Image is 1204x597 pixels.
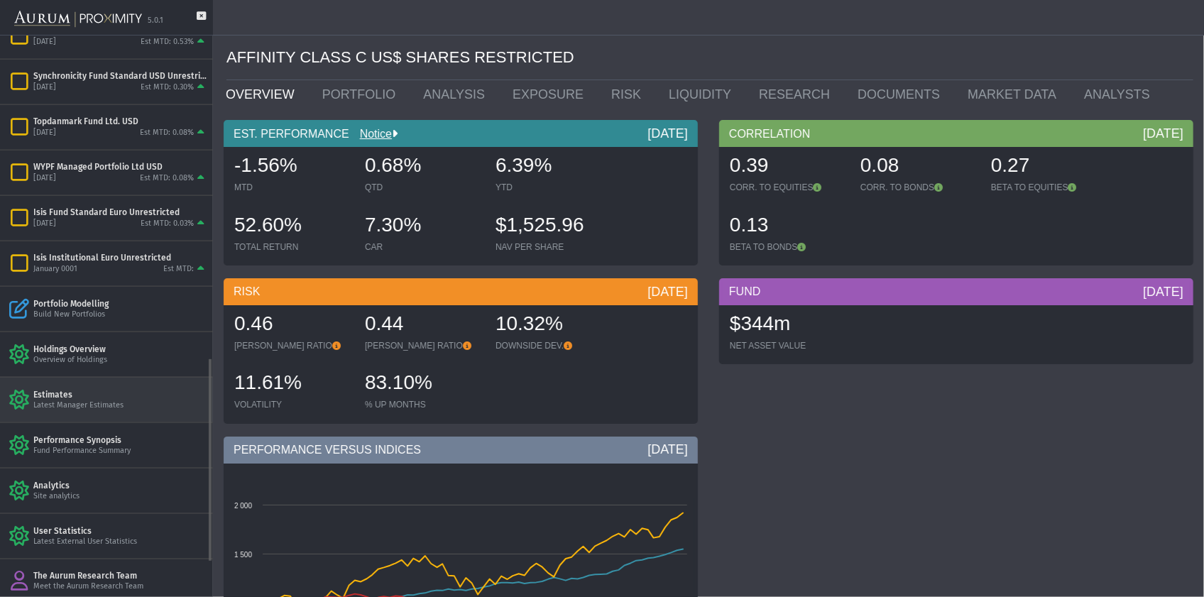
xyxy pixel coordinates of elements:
div: Est MTD: 0.08% [140,173,194,184]
a: MARKET DATA [957,80,1073,109]
div: Latest External User Statistics [33,537,207,547]
div: [DATE] [33,173,56,184]
div: TOTAL RETURN [234,241,351,253]
div: CORR. TO EQUITIES [730,182,846,193]
div: NET ASSET VALUE [730,340,846,351]
div: CORRELATION [719,120,1193,147]
div: [DATE] [33,128,56,138]
div: 0.13 [730,212,846,241]
div: [DATE] [1143,283,1183,300]
div: Overview of Holdings [33,355,207,366]
div: 0.44 [365,310,481,340]
div: [DATE] [647,283,688,300]
div: Build New Portfolios [33,310,207,320]
a: LIQUIDITY [658,80,748,109]
div: CAR [365,241,481,253]
div: DOWNSIDE DEV. [496,340,612,351]
text: 1 500 [234,551,252,559]
div: EST. PERFORMANCE [224,120,698,147]
div: 52.60% [234,212,351,241]
div: [DATE] [33,82,56,93]
div: Fund Performance Summary [33,446,207,456]
div: [DATE] [33,219,56,229]
div: [PERSON_NAME] RATIO [234,340,351,351]
div: Isis Institutional Euro Unrestricted [33,251,207,263]
div: Latest Manager Estimates [33,400,207,411]
a: RISK [601,80,658,109]
div: Portfolio Modelling [33,298,207,310]
a: PORTFOLIO [312,80,413,109]
div: Performance Synopsis [33,434,207,446]
div: 11.61% [234,369,351,399]
div: 5.0.1 [148,16,163,26]
div: MTD [234,182,351,193]
a: Notice [349,128,392,140]
div: BETA TO EQUITIES [991,182,1107,193]
div: 0.46 [234,310,351,340]
div: Site analytics [33,491,207,502]
div: January 0001 [33,264,77,275]
div: [DATE] [33,37,56,48]
div: Est MTD: 0.03% [141,219,194,229]
a: DOCUMENTS [847,80,957,109]
text: 2 000 [234,502,252,510]
a: EXPOSURE [502,80,601,109]
div: Est MTD: [163,264,194,275]
a: OVERVIEW [215,80,312,109]
div: WYPF Managed Portfolio Ltd USD [33,160,207,172]
div: PERFORMANCE VERSUS INDICES [224,437,698,464]
div: Isis Fund Standard Euro Unrestricted [33,206,207,217]
div: Est MTD: 0.53% [141,37,194,48]
a: RESEARCH [748,80,847,109]
span: -1.56% [234,154,297,176]
div: Estimates [33,389,207,400]
div: Notice [349,126,398,142]
div: Analytics [33,480,207,491]
div: Est MTD: 0.08% [140,128,194,138]
div: % UP MONTHS [365,399,481,410]
a: ANALYSIS [412,80,502,109]
div: Holdings Overview [33,344,207,355]
div: FUND [719,278,1193,305]
div: $1,525.96 [496,212,612,241]
span: 0.68% [365,154,421,176]
div: YTD [496,182,612,193]
div: NAV PER SHARE [496,241,612,253]
div: QTD [365,182,481,193]
div: The Aurum Research Team [33,571,207,582]
div: 7.30% [365,212,481,241]
div: Synchronicity Fund Standard USD Unrestricted [33,70,207,81]
div: $344m [730,310,846,340]
div: Meet the Aurum Research Team [33,582,207,593]
div: Topdanmark Fund Ltd. USD [33,115,207,126]
div: 0.27 [991,152,1107,182]
div: [DATE] [1143,125,1183,142]
div: VOLATILITY [234,399,351,410]
div: 83.10% [365,369,481,399]
div: User Statistics [33,525,207,537]
div: [DATE] [647,441,688,458]
img: Aurum-Proximity%20white.svg [14,4,142,35]
div: Est MTD: 0.30% [141,82,194,93]
div: BETA TO BONDS [730,241,846,253]
div: [DATE] [647,125,688,142]
div: 10.32% [496,310,612,340]
div: RISK [224,278,698,305]
a: ANALYSTS [1073,80,1167,109]
div: [PERSON_NAME] RATIO [365,340,481,351]
span: 0.39 [730,154,769,176]
div: CORR. TO BONDS [860,182,977,193]
div: 0.08 [860,152,977,182]
div: 6.39% [496,152,612,182]
div: AFFINITY CLASS C US$ SHARES RESTRICTED [226,35,1193,80]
